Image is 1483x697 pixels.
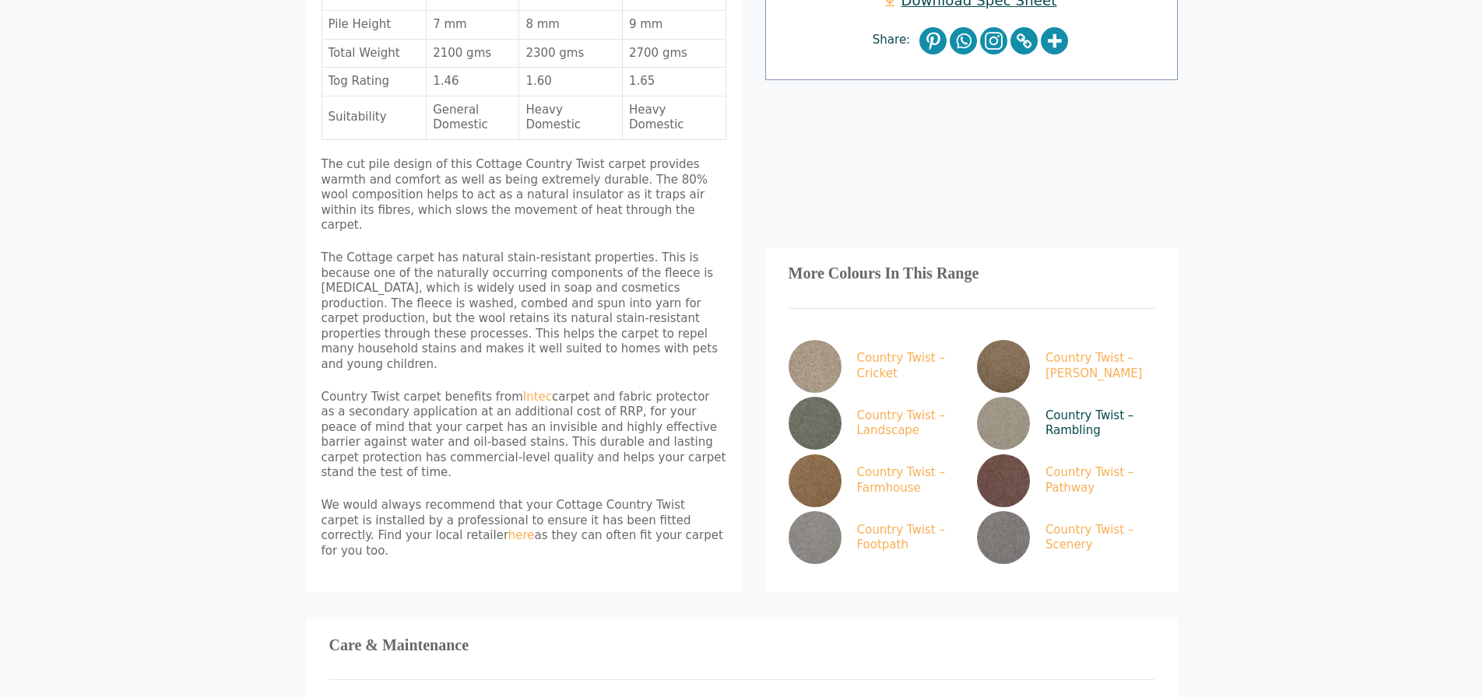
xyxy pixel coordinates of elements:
td: Tog Rating [322,68,427,96]
td: 9 mm [623,11,726,40]
span: The Cottage carpet has natural stain-resistant properties. This is because one of the naturally o... [322,250,719,371]
a: here [508,528,535,542]
a: Country Twist – [PERSON_NAME] [977,340,1148,393]
a: Country Twist – Footpath [789,511,960,564]
td: 1.60 [519,68,623,96]
a: Copy Link [1010,27,1038,54]
td: Heavy Domestic [623,96,726,140]
h3: Care & Maintenance [329,643,1154,649]
td: 1.46 [427,68,519,96]
span: We would always recommend that your Cottage Country Twist carpet is installed by a professional t... [322,498,723,558]
td: 7 mm [427,11,519,40]
a: Whatsapp [950,27,977,54]
a: Country Twist – Landscape [789,397,960,450]
a: Country Twist – Scenery [977,511,1148,564]
a: Country Twist – Cricket [789,340,960,393]
a: More [1041,27,1068,54]
a: Country Twist – Pathway [977,454,1148,507]
a: Intec [523,390,552,404]
a: Country Twist – Rambling [977,397,1148,450]
td: General Domestic [427,96,519,140]
td: 2100 gms [427,40,519,68]
td: Suitability [322,96,427,140]
img: Country Twist - Cricket [789,340,842,393]
td: 2700 gms [623,40,726,68]
a: Pinterest [919,27,947,54]
a: Country Twist – Farmhouse [789,454,960,507]
p: Country Twist carpet benefits from carpet and fabric protector as a secondary application at an a... [322,390,726,481]
a: Instagram [980,27,1007,54]
td: Pile Height [322,11,427,40]
td: Total Weight [322,40,427,68]
td: 2300 gms [519,40,623,68]
h3: More Colours In This Range [789,271,1154,277]
td: 8 mm [519,11,623,40]
td: 1.65 [623,68,726,96]
td: Heavy Domestic [519,96,623,140]
span: The cut pile design of this Cottage Country Twist carpet provides warmth and comfort as well as b... [322,157,708,232]
span: Share: [873,33,918,48]
img: Craven Bracken [977,340,1030,393]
